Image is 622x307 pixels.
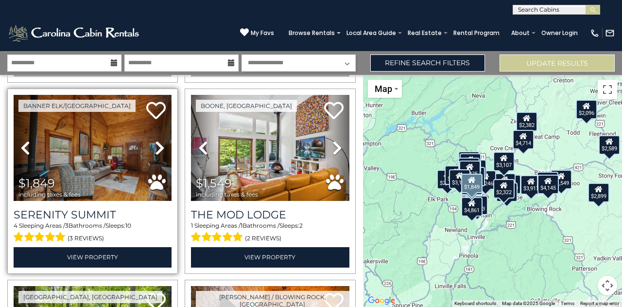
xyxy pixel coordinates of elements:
div: $4,861 [461,197,483,216]
div: $3,917 [520,175,542,194]
a: Rental Program [449,26,504,40]
a: Owner Login [536,26,583,40]
div: Sleeping Areas / Bathrooms / Sleeps: [191,221,349,245]
div: $2,322 [493,179,515,198]
div: $2,899 [588,182,610,202]
a: About [506,26,535,40]
div: $2,375 [459,161,481,180]
a: Serenity Summit [14,208,172,221]
img: thumbnail_167191055.jpeg [14,95,172,201]
a: Banner Elk/[GEOGRAPHIC_DATA] [18,100,136,112]
div: $1,849 [461,174,483,193]
div: $1,883 [460,153,482,172]
a: View Property [191,247,349,267]
div: $2,449 [437,169,458,189]
div: $2,213 [537,171,559,191]
div: $2,096 [576,100,597,119]
div: $4,714 [513,130,534,149]
button: Change map style [368,80,402,98]
span: including taxes & fees [18,191,81,198]
div: Sleeping Areas / Bathrooms / Sleeps: [14,221,172,245]
span: 1 [191,222,193,229]
button: Keyboard shortcuts [454,300,496,307]
span: (3 reviews) [68,232,104,245]
span: 3 [65,222,69,229]
a: Add to favorites [324,101,344,122]
div: $1,549 [551,170,572,189]
a: [GEOGRAPHIC_DATA], [GEOGRAPHIC_DATA] [18,291,162,303]
div: $3,229 [459,157,480,177]
div: $2,557 [497,182,518,201]
a: Open this area in Google Maps (opens a new window) [365,294,397,307]
a: The Mod Lodge [191,208,349,221]
button: Toggle fullscreen view [598,80,617,99]
div: $3,107 [493,152,515,171]
div: $3,517 [445,165,466,184]
a: View Property [14,247,172,267]
img: Google [365,294,397,307]
img: phone-regular-white.png [590,28,600,38]
a: Browse Rentals [284,26,340,40]
div: $3,103 [466,195,488,215]
div: $2,838 [495,173,516,192]
span: $1,849 [18,176,55,190]
span: $1,549 [196,176,232,190]
div: $3,131 [449,169,471,189]
a: Real Estate [403,26,447,40]
span: Map data ©2025 Google [502,301,555,306]
span: 10 [125,222,131,229]
img: mail-regular-white.png [605,28,615,38]
div: $2,246 [475,170,496,189]
span: My Favs [251,29,274,37]
a: Terms (opens in new tab) [561,301,574,306]
a: Report a map error [580,301,619,306]
img: White-1-2.png [7,23,142,43]
span: Map [375,84,392,94]
span: 2 [299,222,303,229]
button: Update Results [500,54,615,72]
a: Boone, [GEOGRAPHIC_DATA] [196,100,297,112]
div: $2,589 [599,135,620,154]
span: including taxes & fees [196,191,258,198]
button: Map camera controls [598,276,617,295]
div: $1,298 [458,151,480,170]
a: Refine Search Filters [370,54,485,72]
span: 4 [14,222,17,229]
a: Local Area Guide [342,26,401,40]
div: $2,382 [516,111,537,131]
div: $4,145 [537,175,559,194]
a: My Favs [240,28,274,38]
span: 1 [241,222,242,229]
span: (2 reviews) [245,232,281,245]
img: thumbnail_167016859.jpeg [191,95,349,201]
div: $1,869 [461,175,483,195]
